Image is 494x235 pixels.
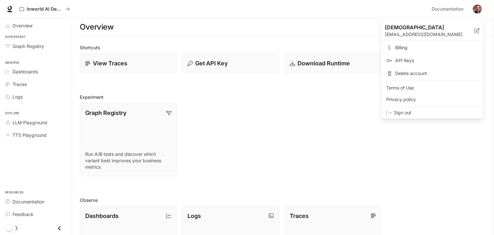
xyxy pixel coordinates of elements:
p: [EMAIL_ADDRESS][DOMAIN_NAME] [385,31,474,38]
a: Privacy policy [382,94,482,105]
a: Terms of Use [382,82,482,94]
span: API Keys [395,57,478,64]
span: Sign out [394,109,478,116]
span: Delete account [395,70,478,77]
a: API Keys [382,55,482,66]
div: Sign out [381,107,483,118]
div: [DEMOGRAPHIC_DATA][EMAIL_ADDRESS][DOMAIN_NAME] [381,21,483,41]
span: Billing [395,44,478,51]
span: Terms of Use [386,85,478,91]
div: Delete account [382,68,482,79]
a: Billing [382,42,482,53]
span: Privacy policy [386,96,478,103]
p: [DEMOGRAPHIC_DATA] [385,23,464,31]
